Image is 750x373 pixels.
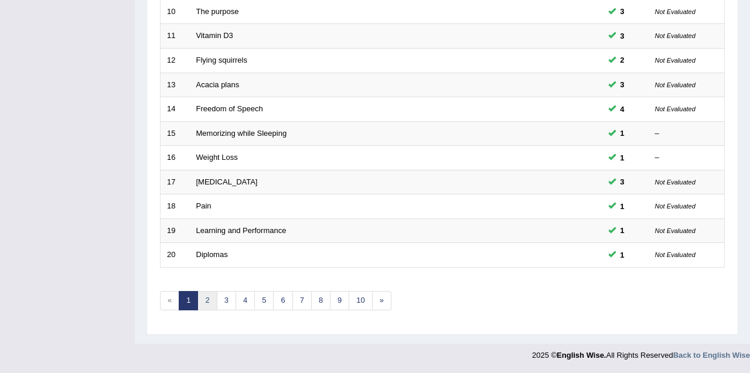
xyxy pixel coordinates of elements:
[616,103,629,115] span: You can still take this question
[160,291,179,310] span: «
[196,250,228,259] a: Diplomas
[196,56,247,64] a: Flying squirrels
[655,203,696,210] small: Not Evaluated
[161,24,190,49] td: 11
[196,226,287,235] a: Learning and Performance
[254,291,274,310] a: 5
[655,32,696,39] small: Not Evaluated
[655,251,696,258] small: Not Evaluated
[532,344,750,361] div: 2025 © All Rights Reserved
[655,179,696,186] small: Not Evaluated
[161,146,190,170] td: 16
[616,5,629,18] span: You can still take this question
[161,73,190,97] td: 13
[161,97,190,122] td: 14
[655,81,696,88] small: Not Evaluated
[616,54,629,66] span: You can still take this question
[236,291,255,310] a: 4
[179,291,198,310] a: 1
[616,200,629,213] span: You can still take this question
[557,351,606,360] strong: English Wise.
[292,291,312,310] a: 7
[161,170,190,194] td: 17
[655,8,696,15] small: Not Evaluated
[161,243,190,268] td: 20
[616,224,629,237] span: You can still take this question
[196,177,258,186] a: [MEDICAL_DATA]
[161,121,190,146] td: 15
[655,227,696,234] small: Not Evaluated
[616,127,629,139] span: You can still take this question
[349,291,372,310] a: 10
[616,176,629,188] span: You can still take this question
[616,152,629,164] span: You can still take this question
[197,291,217,310] a: 2
[196,31,233,40] a: Vitamin D3
[273,291,292,310] a: 6
[655,152,718,163] div: –
[655,105,696,112] small: Not Evaluated
[616,30,629,42] span: You can still take this question
[616,249,629,261] span: You can still take this question
[217,291,236,310] a: 3
[161,194,190,219] td: 18
[161,48,190,73] td: 12
[161,218,190,243] td: 19
[655,57,696,64] small: Not Evaluated
[673,351,750,360] a: Back to English Wise
[372,291,391,310] a: »
[196,7,239,16] a: The purpose
[196,153,238,162] a: Weight Loss
[616,78,629,91] span: You can still take this question
[655,128,718,139] div: –
[196,129,287,138] a: Memorizing while Sleeping
[330,291,349,310] a: 9
[196,80,240,89] a: Acacia plans
[311,291,330,310] a: 8
[196,201,212,210] a: Pain
[196,104,263,113] a: Freedom of Speech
